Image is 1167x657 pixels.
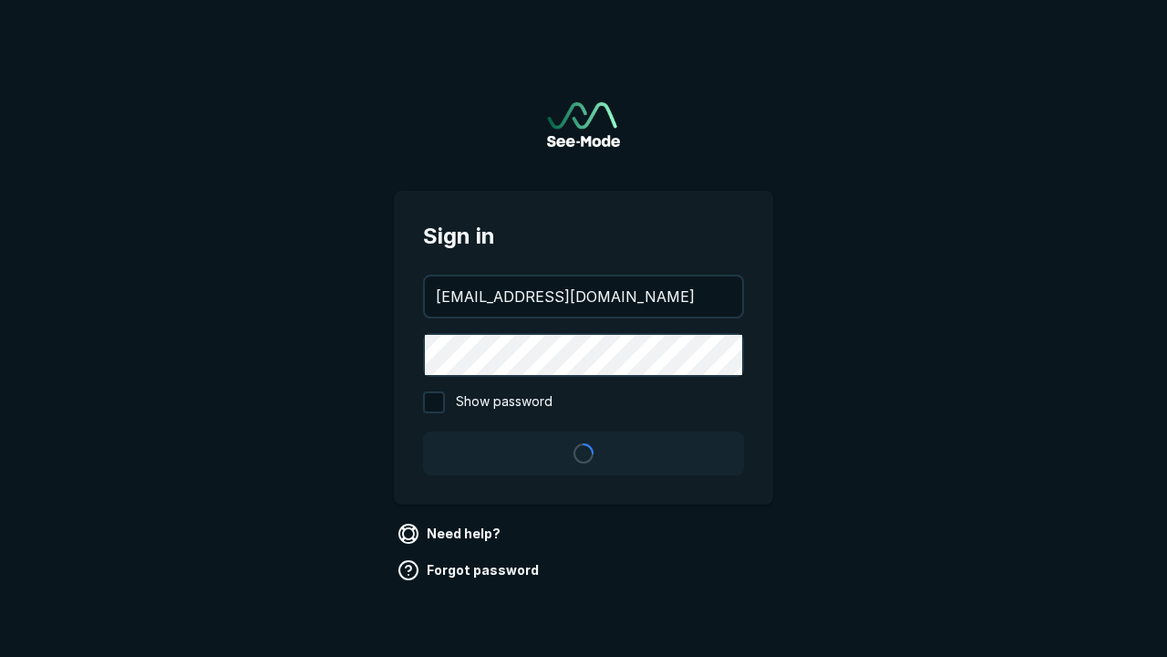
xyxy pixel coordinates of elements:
a: Go to sign in [547,102,620,147]
a: Forgot password [394,556,546,585]
input: your@email.com [425,276,742,317]
span: Sign in [423,220,744,253]
img: See-Mode Logo [547,102,620,147]
span: Show password [456,391,553,413]
a: Need help? [394,519,508,548]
